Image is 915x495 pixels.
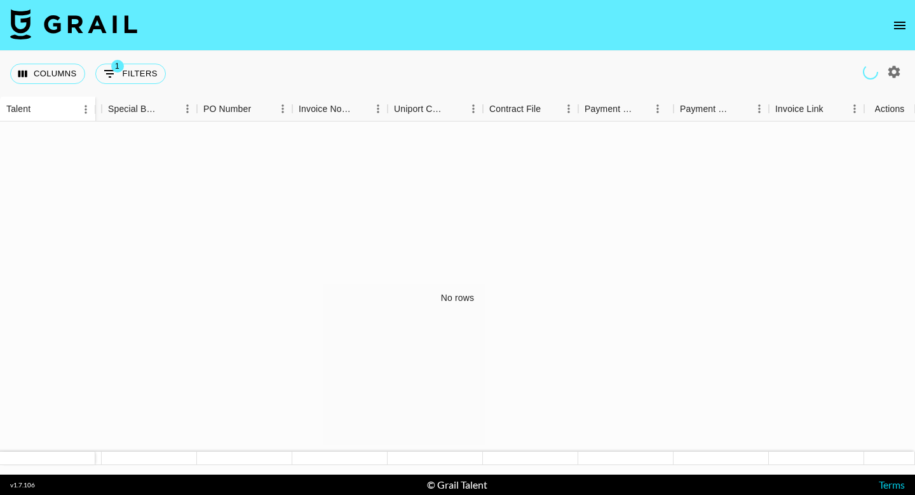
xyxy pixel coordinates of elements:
[369,99,388,118] button: Menu
[273,99,292,118] button: Menu
[585,97,634,122] div: Payment Sent
[388,97,483,122] div: Uniport Contact Email
[648,99,667,118] button: Menu
[427,478,487,491] div: © Grail Talent
[864,97,915,122] div: Actions
[299,97,351,122] div: Invoice Notes
[6,97,102,122] div: Video Link
[102,97,197,122] div: Special Booking Type
[541,100,559,118] button: Sort
[197,97,292,122] div: PO Number
[394,97,446,122] div: Uniport Contact Email
[76,100,95,119] button: Menu
[775,97,823,122] div: Invoice Link
[160,100,178,118] button: Sort
[483,97,578,122] div: Contract File
[875,97,905,122] div: Actions
[845,99,864,118] button: Menu
[887,13,912,38] button: open drawer
[680,97,732,122] div: Payment Sent Date
[10,64,85,84] button: Select columns
[634,100,652,118] button: Sort
[823,100,841,118] button: Sort
[879,478,905,491] a: Terms
[489,97,541,122] div: Contract File
[464,99,483,118] button: Menu
[674,97,769,122] div: Payment Sent Date
[578,97,674,122] div: Payment Sent
[30,101,48,118] button: Sort
[750,99,769,118] button: Menu
[732,100,750,118] button: Sort
[6,97,30,122] div: Talent
[251,100,269,118] button: Sort
[111,60,124,73] span: 1
[292,97,388,122] div: Invoice Notes
[178,99,197,118] button: Menu
[446,100,464,118] button: Sort
[863,64,878,80] span: Refreshing users, talent, clients, campaigns, managers...
[351,100,369,118] button: Sort
[10,9,137,39] img: Grail Talent
[769,97,864,122] div: Invoice Link
[10,481,35,489] div: v 1.7.106
[203,97,251,122] div: PO Number
[108,97,160,122] div: Special Booking Type
[559,99,578,118] button: Menu
[95,64,166,84] button: Show filters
